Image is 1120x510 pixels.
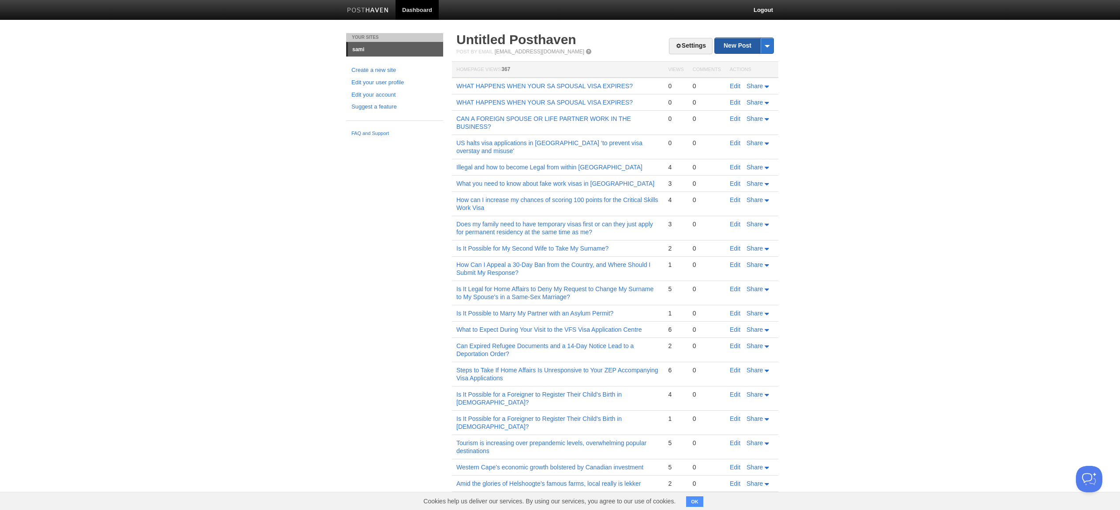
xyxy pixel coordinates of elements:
[747,310,763,317] span: Share
[456,391,622,406] a: Is It Possible for a Foreigner to Register Their Child's Birth in [DEMOGRAPHIC_DATA]?
[693,480,721,487] div: 0
[456,196,658,211] a: How can I increase my chances of scoring 100 points for the Critical Skills Work Visa
[747,99,763,106] span: Share
[693,196,721,204] div: 0
[730,464,740,471] a: Edit
[693,415,721,423] div: 0
[693,326,721,334] div: 0
[747,245,763,252] span: Share
[351,66,438,75] a: Create a new site
[456,245,609,252] a: Is It Possible for My Second Wife to Take My Surname?
[747,261,763,268] span: Share
[693,285,721,293] div: 0
[693,163,721,171] div: 0
[730,261,740,268] a: Edit
[668,261,683,269] div: 1
[456,139,642,154] a: US halts visa applications in [GEOGRAPHIC_DATA] ‘to prevent visa overstay and misuse'
[730,180,740,187] a: Edit
[456,82,633,90] a: WHAT HAPPENS WHEN YOUR SA SPOUSAL VISA EXPIRES?
[668,463,683,471] div: 5
[730,82,740,90] a: Edit
[747,221,763,228] span: Share
[747,115,763,122] span: Share
[668,415,683,423] div: 1
[351,90,438,100] a: Edit your account
[351,130,438,138] a: FAQ and Support
[668,480,683,487] div: 2
[456,367,658,382] a: Steps to Take If Home Affairs Is Unresponsive to Your ZEP Accompanying Visa Applications
[693,366,721,374] div: 0
[668,163,683,171] div: 4
[456,32,576,47] a: Untitled Posthaven
[730,480,740,487] a: Edit
[668,244,683,252] div: 2
[693,139,721,147] div: 0
[693,220,721,228] div: 0
[730,391,740,398] a: Edit
[456,99,633,106] a: WHAT HAPPENS WHEN YOUR SA SPOUSAL VISA EXPIRES?
[693,180,721,187] div: 0
[668,196,683,204] div: 4
[747,464,763,471] span: Share
[456,326,642,333] a: What to Expect During Your Visit to the VFS Visa Application Centre
[693,390,721,398] div: 0
[693,115,721,123] div: 0
[456,49,493,54] span: Post by Email
[668,139,683,147] div: 0
[747,180,763,187] span: Share
[668,220,683,228] div: 3
[668,342,683,350] div: 2
[730,342,740,349] a: Edit
[664,62,688,78] th: Views
[747,326,763,333] span: Share
[668,309,683,317] div: 1
[730,285,740,292] a: Edit
[1076,466,1102,492] iframe: Help Scout Beacon - Open
[730,139,740,146] a: Edit
[495,49,584,55] a: [EMAIL_ADDRESS][DOMAIN_NAME]
[747,139,763,146] span: Share
[693,261,721,269] div: 0
[693,309,721,317] div: 0
[747,164,763,171] span: Share
[456,164,642,171] a: Illegal and how to become Legal from within [GEOGRAPHIC_DATA]
[730,367,740,374] a: Edit
[693,342,721,350] div: 0
[747,342,763,349] span: Share
[456,221,653,236] a: Does my family need to have temporary visas first or can they just apply for permanent residency ...
[668,115,683,123] div: 0
[414,492,684,510] span: Cookies help us deliver our services. By using our services, you agree to our use of cookies.
[693,98,721,106] div: 0
[730,245,740,252] a: Edit
[668,390,683,398] div: 4
[693,463,721,471] div: 0
[456,180,654,187] a: What you need to know about fake work visas in [GEOGRAPHIC_DATA]
[668,82,683,90] div: 0
[456,464,643,471] a: Western Cape's economic growth bolstered by Canadian investment
[456,261,650,276] a: How Can I Appeal a 30-Day Ban from the Country, and Where Should I Submit My Response?
[351,102,438,112] a: Suggest a feature
[348,42,443,56] a: sami
[730,310,740,317] a: Edit
[725,62,778,78] th: Actions
[688,62,725,78] th: Comments
[747,285,763,292] span: Share
[730,221,740,228] a: Edit
[456,439,646,454] a: Tourism is increasing over prepandemic levels, overwhelming popular destinations
[668,439,683,447] div: 5
[668,366,683,374] div: 6
[686,496,703,507] button: OK
[668,180,683,187] div: 3
[730,115,740,122] a: Edit
[668,285,683,293] div: 5
[346,33,443,42] li: Your Sites
[693,439,721,447] div: 0
[693,82,721,90] div: 0
[715,38,773,53] a: New Post
[747,82,763,90] span: Share
[351,78,438,87] a: Edit your user profile
[456,285,653,300] a: Is It Legal for Home Affairs to Deny My Request to Change My Surname to My Spouse's in a Same-Sex...
[456,415,622,430] a: Is It Possible for a Foreigner to Register Their Child's Birth in [DEMOGRAPHIC_DATA]?
[747,391,763,398] span: Share
[730,164,740,171] a: Edit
